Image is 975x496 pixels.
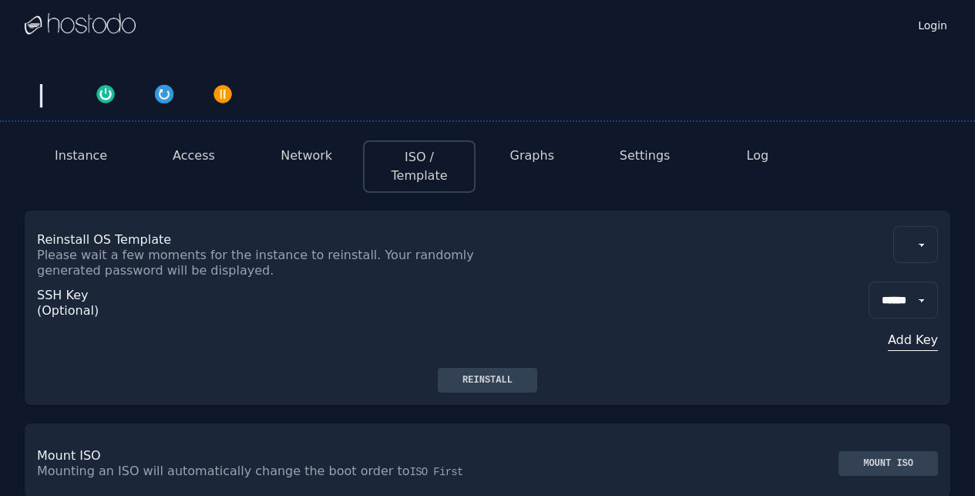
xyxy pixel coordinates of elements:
button: Mount ISO [839,451,938,476]
span: ISO First [409,466,462,478]
button: Power On [76,80,135,105]
p: Mount ISO [37,448,488,464]
div: | [31,80,52,108]
button: Restart [135,80,193,105]
p: Mounting an ISO will automatically change the boot order to [37,464,488,479]
button: Add Key [869,331,938,349]
p: Reinstall OS Template [37,232,488,248]
button: Settings [620,147,671,165]
button: Reinstall [438,368,537,393]
button: ISO / Template [377,148,462,185]
p: SSH Key (Optional) [37,288,96,319]
img: Logo [25,13,136,36]
div: Mount ISO [851,457,926,470]
button: Power Off [193,80,252,105]
button: Access [173,147,215,165]
button: Instance [55,147,107,165]
button: Log [747,147,769,165]
div: Reinstall [450,374,525,386]
p: Please wait a few moments for the instance to reinstall. Your randomly generated password will be... [37,248,488,278]
a: Login [915,15,950,33]
img: Power On [95,83,116,105]
img: Power Off [212,83,234,105]
img: Restart [153,83,175,105]
button: Network [281,147,332,165]
button: Graphs [510,147,554,165]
